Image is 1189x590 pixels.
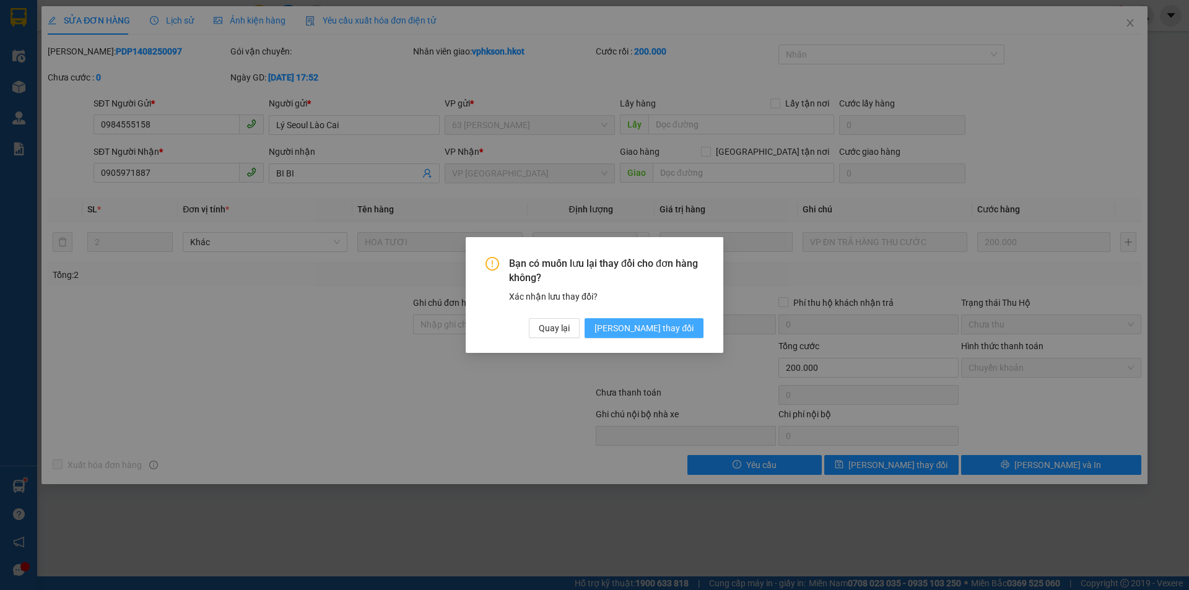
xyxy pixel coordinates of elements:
button: Quay lại [529,318,580,338]
span: [PERSON_NAME] thay đổi [594,321,694,335]
span: Quay lại [539,321,570,335]
span: exclamation-circle [486,257,499,271]
span: Bạn có muốn lưu lại thay đổi cho đơn hàng không? [509,257,703,285]
div: Xác nhận lưu thay đổi? [509,290,703,303]
button: [PERSON_NAME] thay đổi [585,318,703,338]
